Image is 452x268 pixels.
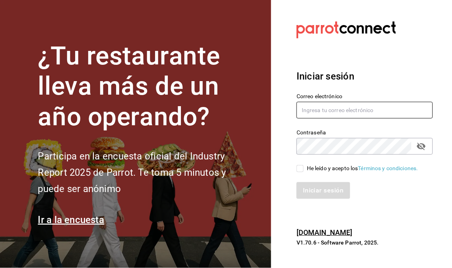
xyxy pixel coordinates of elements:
[358,165,418,171] a: Términos y condiciones.
[307,165,358,171] font: He leído y acepto los
[38,151,226,194] font: Participa en la encuesta oficial del Industry Report 2025 de Parrot. Te toma 5 minutos y puede se...
[297,71,354,82] font: Iniciar sesión
[38,214,105,225] a: Ir a la encuesta
[38,41,220,132] font: ¿Tu restaurante lleva más de un año operando?
[297,129,326,136] font: Contraseña
[297,228,353,237] a: [DOMAIN_NAME]
[297,93,342,99] font: Correo electrónico
[297,102,433,118] input: Ingresa tu correo electrónico
[297,239,379,246] font: V1.70.6 - Software Parrot, 2025.
[415,140,428,153] button: campo de contraseña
